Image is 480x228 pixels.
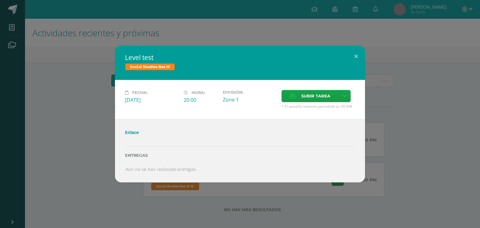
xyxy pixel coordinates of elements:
div: 20:00 [184,97,218,103]
label: Entregas [125,153,355,158]
div: Zone 1 [223,96,277,103]
i: Aún no se han realizado entregas [125,166,196,172]
h2: Level test [125,53,355,62]
label: División: [223,90,277,95]
span: Hora: [192,90,205,95]
span: Subir tarea [301,90,330,102]
span: Social Studies Bas III [125,63,175,71]
button: Close (Esc) [347,46,365,67]
div: [DATE] [125,97,179,103]
span: * El tamaño máximo permitido es 50 MB [282,104,355,109]
span: Fecha: [132,90,147,95]
a: Enlace [125,129,139,135]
